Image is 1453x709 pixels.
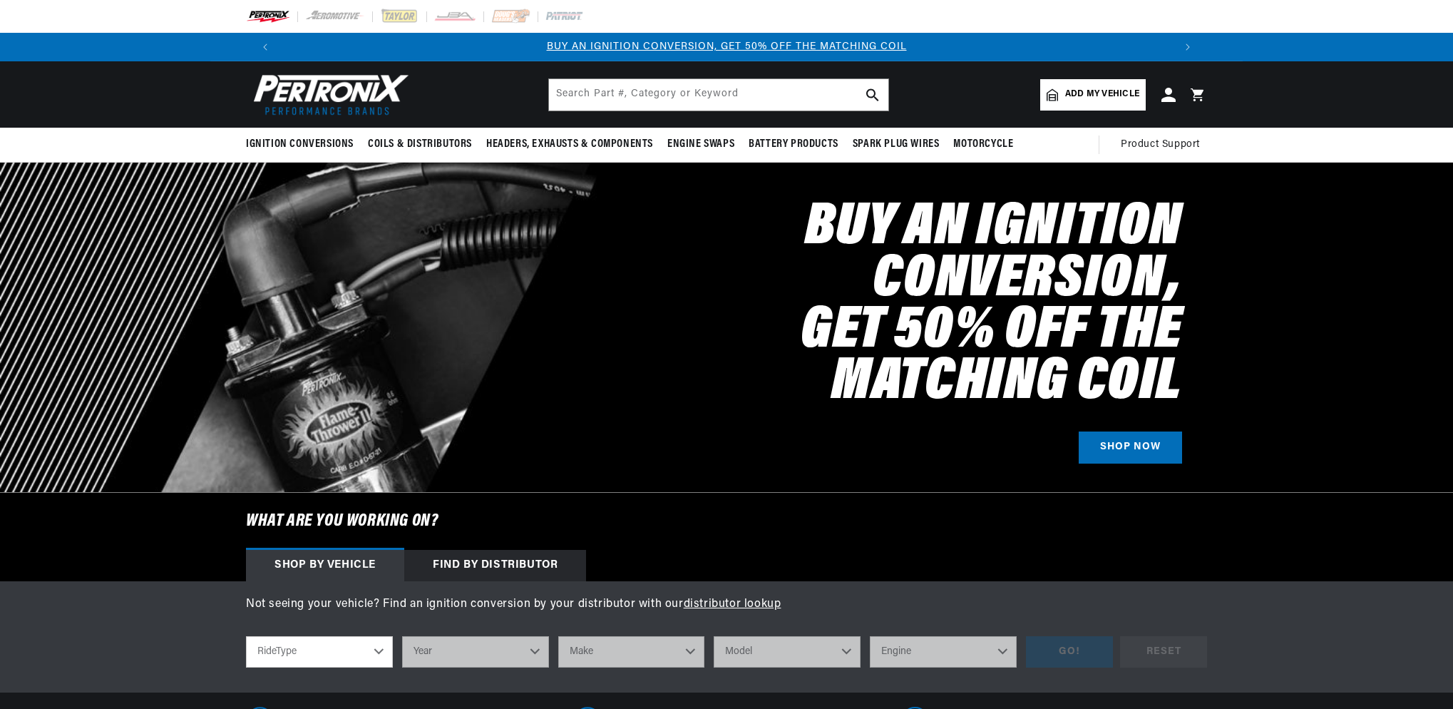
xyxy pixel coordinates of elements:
[1121,137,1200,153] span: Product Support
[246,137,354,152] span: Ignition Conversions
[402,636,549,668] select: Year
[279,39,1174,55] div: 1 of 3
[1121,128,1207,162] summary: Product Support
[1065,88,1139,101] span: Add my vehicle
[749,137,838,152] span: Battery Products
[667,137,734,152] span: Engine Swaps
[573,203,1182,409] h2: Buy an Ignition Conversion, Get 50% off the Matching Coil
[946,128,1020,161] summary: Motorcycle
[1040,79,1146,111] a: Add my vehicle
[246,70,410,119] img: Pertronix
[549,79,888,111] input: Search Part #, Category or Keyword
[684,598,781,610] a: distributor lookup
[246,128,361,161] summary: Ignition Conversions
[1174,33,1202,61] button: Translation missing: en.sections.announcements.next_announcement
[714,636,861,668] select: Model
[279,39,1174,55] div: Announcement
[251,33,279,61] button: Translation missing: en.sections.announcements.previous_announcement
[210,33,1243,61] slideshow-component: Translation missing: en.sections.announcements.announcement_bar
[1079,432,1182,464] a: SHOP NOW
[246,636,393,668] select: RideType
[846,128,947,161] summary: Spark Plug Wires
[660,128,741,161] summary: Engine Swaps
[361,128,479,161] summary: Coils & Distributors
[853,137,940,152] span: Spark Plug Wires
[404,550,586,581] div: Find by Distributor
[558,636,705,668] select: Make
[479,128,660,161] summary: Headers, Exhausts & Components
[368,137,472,152] span: Coils & Distributors
[953,137,1013,152] span: Motorcycle
[857,79,888,111] button: search button
[741,128,846,161] summary: Battery Products
[246,550,404,581] div: Shop by vehicle
[870,636,1017,668] select: Engine
[547,41,907,52] a: BUY AN IGNITION CONVERSION, GET 50% OFF THE MATCHING COIL
[486,137,653,152] span: Headers, Exhausts & Components
[246,596,1207,614] p: Not seeing your vehicle? Find an ignition conversion by your distributor with our
[210,493,1243,550] h6: What are you working on?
